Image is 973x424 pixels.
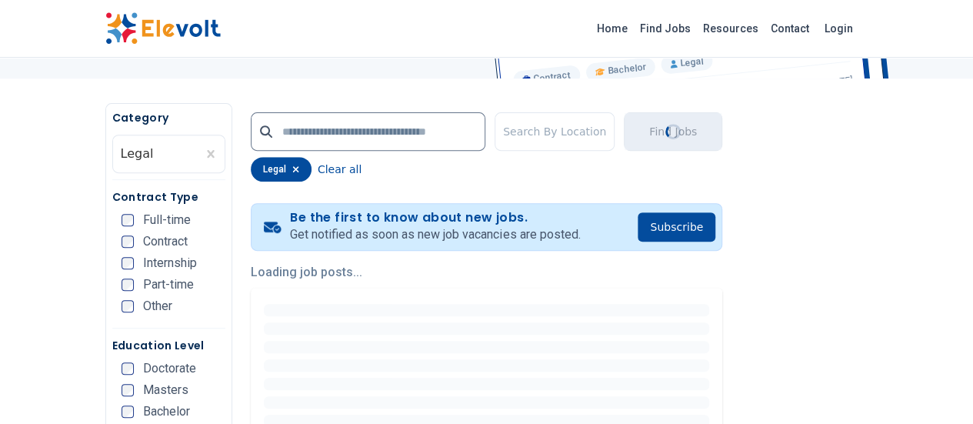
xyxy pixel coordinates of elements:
[664,122,681,140] div: Loading...
[143,406,190,418] span: Bachelor
[251,263,722,282] p: Loading job posts...
[112,338,225,353] h5: Education Level
[112,110,225,125] h5: Category
[122,257,134,269] input: Internship
[765,16,815,41] a: Contact
[112,189,225,205] h5: Contract Type
[591,16,634,41] a: Home
[143,214,191,226] span: Full-time
[122,235,134,248] input: Contract
[143,235,188,248] span: Contract
[697,16,765,41] a: Resources
[143,257,197,269] span: Internship
[122,300,134,312] input: Other
[624,112,722,151] button: Find JobsLoading...
[122,384,134,396] input: Masters
[318,157,362,182] button: Clear all
[122,362,134,375] input: Doctorate
[251,157,312,182] div: legal
[143,279,194,291] span: Part-time
[122,214,134,226] input: Full-time
[143,384,188,396] span: Masters
[290,225,580,244] p: Get notified as soon as new job vacancies are posted.
[634,16,697,41] a: Find Jobs
[105,12,221,45] img: Elevolt
[143,362,196,375] span: Doctorate
[896,350,973,424] iframe: Chat Widget
[815,13,862,44] a: Login
[122,406,134,418] input: Bachelor
[122,279,134,291] input: Part-time
[638,212,715,242] button: Subscribe
[290,210,580,225] h4: Be the first to know about new jobs.
[143,300,172,312] span: Other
